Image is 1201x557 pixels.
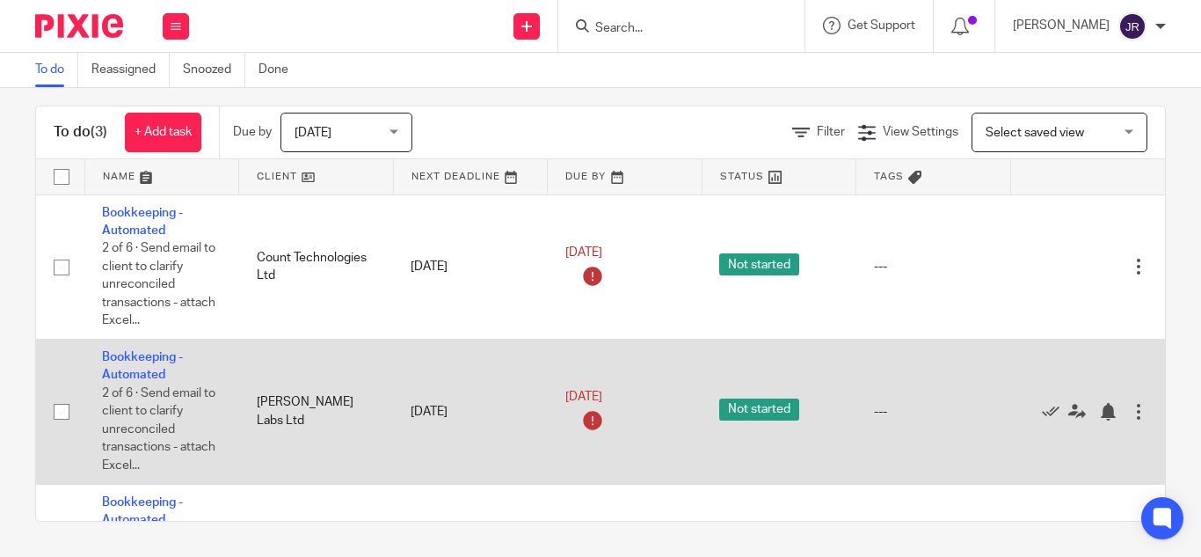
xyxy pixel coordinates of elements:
a: Done [258,53,302,87]
h1: To do [54,123,107,142]
td: [PERSON_NAME] Labs Ltd [239,340,394,485]
a: + Add task [125,113,201,152]
span: (3) [91,125,107,139]
img: svg%3E [1118,12,1146,40]
a: Bookkeeping - Automated [102,207,183,237]
td: [DATE] [393,194,548,340]
div: --- [874,403,994,421]
span: Filter [817,126,845,138]
a: Bookkeeping - Automated [102,351,183,381]
td: [DATE] [393,340,548,485]
span: View Settings [883,126,958,138]
div: --- [874,258,994,275]
p: Due by [233,123,272,141]
span: [DATE] [565,392,602,404]
a: To do [35,53,78,87]
span: [DATE] [565,246,602,259]
img: Pixie [35,14,123,38]
span: Tags [874,172,904,181]
span: Get Support [848,19,915,32]
a: Snoozed [183,53,245,87]
span: 2 of 6 · Send email to client to clarify unreconciled transactions - attach Excel... [102,387,215,472]
input: Search [593,21,752,37]
span: Not started [719,253,799,275]
a: Bookkeeping - Automated [102,496,183,526]
td: Count Technologies Ltd [239,194,394,340]
span: 2 of 6 · Send email to client to clarify unreconciled transactions - attach Excel... [102,242,215,326]
span: [DATE] [295,127,331,139]
p: [PERSON_NAME] [1013,17,1110,34]
a: Mark as done [1042,403,1068,421]
span: Select saved view [986,127,1084,139]
span: Not started [719,399,799,421]
a: Reassigned [91,53,170,87]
